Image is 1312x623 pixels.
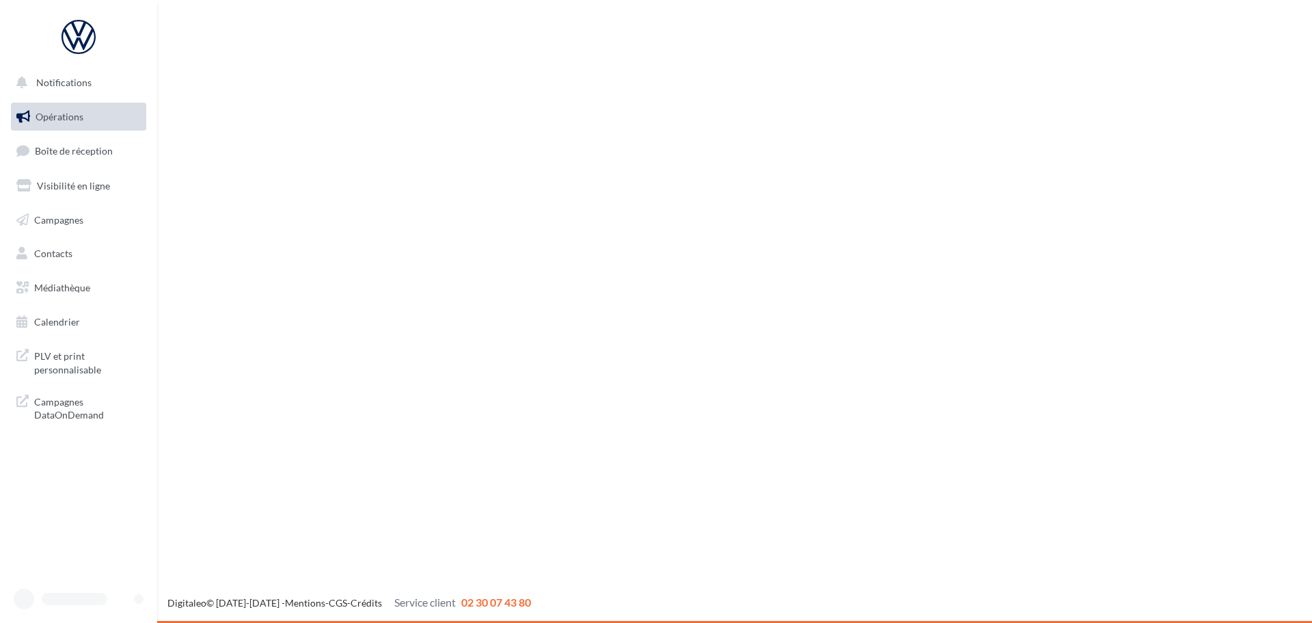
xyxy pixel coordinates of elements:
a: Digitaleo [167,597,206,609]
span: Visibilité en ligne [37,180,110,191]
a: Mentions [285,597,325,609]
span: Boîte de réception [35,145,113,157]
span: Médiathèque [34,282,90,293]
button: Notifications [8,68,143,97]
a: Boîte de réception [8,136,149,165]
span: Contacts [34,248,72,259]
a: PLV et print personnalisable [8,341,149,382]
a: Calendrier [8,308,149,336]
a: Médiathèque [8,274,149,302]
span: Campagnes DataOnDemand [34,393,141,422]
span: Notifications [36,77,92,88]
span: Campagnes [34,213,83,225]
a: Contacts [8,239,149,268]
a: CGS [329,597,347,609]
span: PLV et print personnalisable [34,347,141,376]
span: Service client [394,596,456,609]
a: Opérations [8,103,149,131]
a: Visibilité en ligne [8,172,149,200]
a: Campagnes DataOnDemand [8,387,149,427]
span: 02 30 07 43 80 [461,596,531,609]
span: Calendrier [34,316,80,328]
span: © [DATE]-[DATE] - - - [167,597,531,609]
span: Opérations [36,111,83,122]
a: Campagnes [8,206,149,235]
a: Crédits [351,597,382,609]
